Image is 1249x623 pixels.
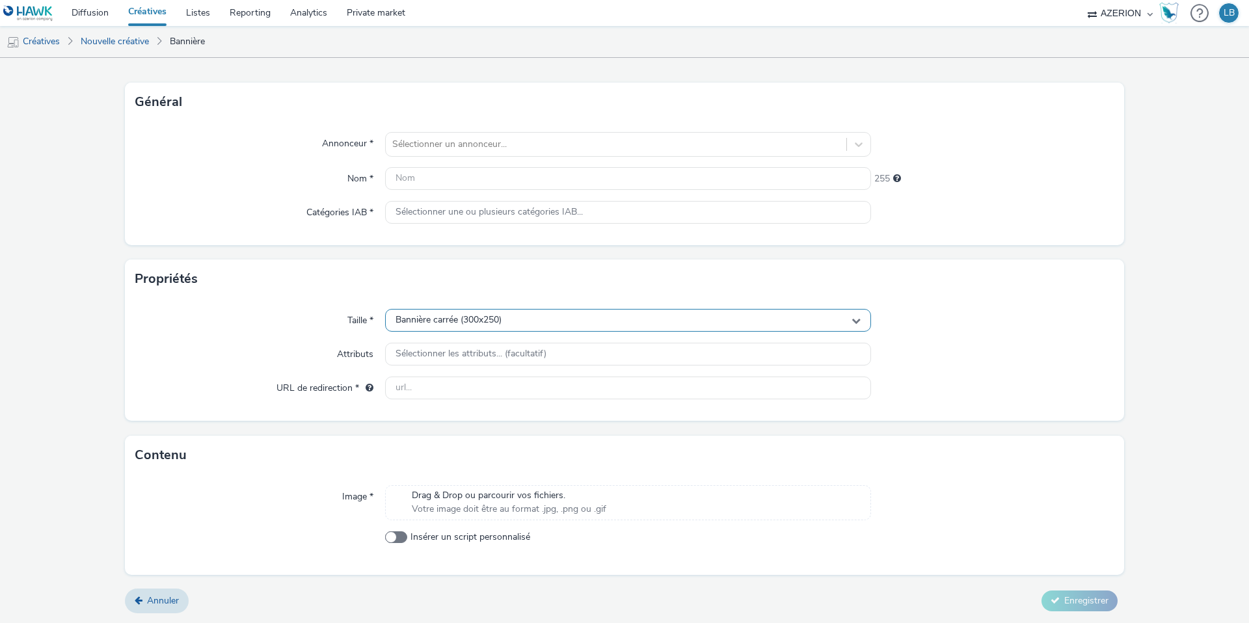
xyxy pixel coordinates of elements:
label: Image * [337,485,379,503]
h3: Contenu [135,445,187,465]
span: Bannière carrée (300x250) [396,315,502,326]
img: Hawk Academy [1159,3,1179,23]
a: Bannière [163,26,211,57]
span: Votre image doit être au format .jpg, .png ou .gif [412,503,606,516]
span: Drag & Drop ou parcourir vos fichiers. [412,489,606,502]
label: Attributs [332,343,379,361]
a: Annuler [125,589,189,613]
img: undefined Logo [3,5,53,21]
label: Catégories IAB * [301,201,379,219]
input: url... [385,377,871,399]
img: mobile [7,36,20,49]
h3: Propriétés [135,269,198,289]
label: Nom * [342,167,379,185]
span: 255 [874,172,890,185]
div: 255 caractères maximum [893,172,901,185]
span: Enregistrer [1064,594,1108,607]
button: Enregistrer [1041,590,1118,611]
div: LB [1224,3,1235,23]
h3: Général [135,92,182,112]
span: Sélectionner une ou plusieurs catégories IAB... [396,207,583,218]
label: Annonceur * [317,132,379,150]
label: URL de redirection * [271,377,379,395]
span: Insérer un script personnalisé [410,531,530,544]
span: Annuler [147,594,179,607]
span: Sélectionner les attributs... (facultatif) [396,349,546,360]
input: Nom [385,167,871,190]
a: Nouvelle créative [74,26,155,57]
label: Taille * [342,309,379,327]
div: L'URL de redirection sera utilisée comme URL de validation avec certains SSP et ce sera l'URL de ... [359,382,373,395]
a: Hawk Academy [1159,3,1184,23]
